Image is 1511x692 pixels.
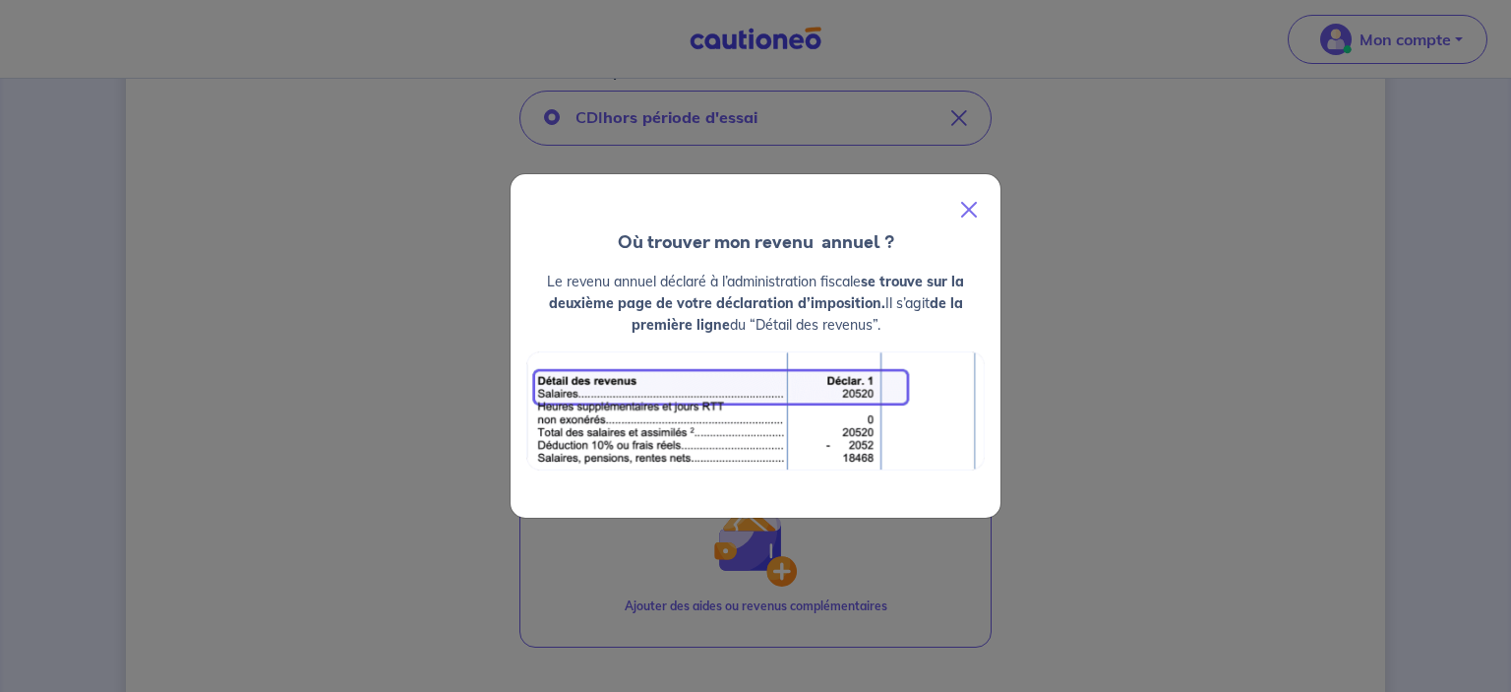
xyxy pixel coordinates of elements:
strong: de la première ligne [632,294,963,334]
img: exemple_revenu.png [526,351,985,471]
h4: Où trouver mon revenu annuel ? [511,229,1000,255]
p: Le revenu annuel déclaré à l’administration fiscale Il s’agit du “Détail des revenus”. [526,271,985,336]
button: Close [945,182,993,237]
strong: se trouve sur la deuxième page de votre déclaration d’imposition. [549,273,965,312]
